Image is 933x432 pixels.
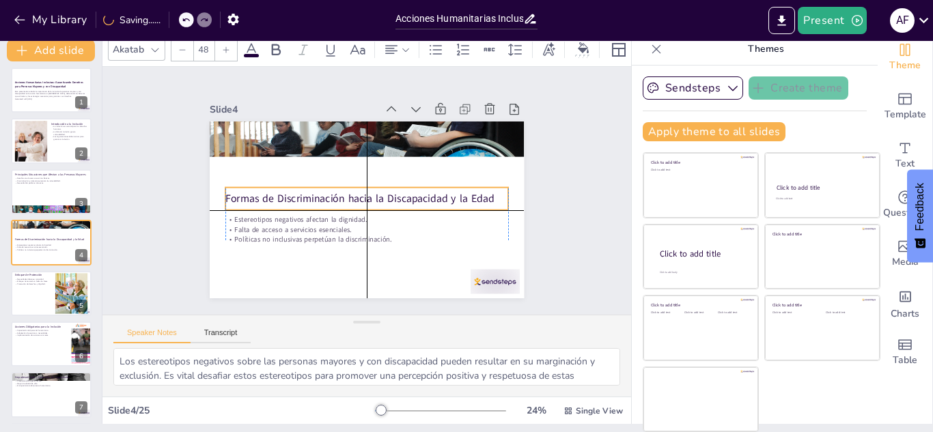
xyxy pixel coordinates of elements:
[914,183,926,231] span: Feedback
[108,404,375,417] div: Slide 4 / 25
[11,220,92,265] div: 4
[643,76,743,100] button: Sendsteps
[75,300,87,312] div: 5
[75,96,87,109] div: 1
[15,98,87,100] p: Generated with [URL]
[667,33,864,66] p: Themes
[395,9,523,29] input: Insert title
[749,76,848,100] button: Create theme
[878,33,932,82] div: Change the overall theme
[826,311,869,315] div: Click to add text
[893,353,917,368] span: Table
[51,125,87,130] p: La inclusión es esencial para los derechos humanos.
[651,169,749,172] div: Click to add text
[11,68,92,113] div: 1
[221,219,503,259] p: Políticas no inclusivas perpetúan la discriminación.
[75,350,87,362] div: 6
[660,248,747,260] div: Click to add title
[878,328,932,377] div: Add a table
[15,248,87,251] p: Políticas no inclusivas perpetúan la discriminación.
[75,401,87,414] div: 7
[892,255,919,270] span: Media
[15,325,68,329] p: Acciones Obligatorias para la Inclusión
[883,205,928,220] span: Questions
[885,107,926,122] span: Template
[11,372,92,417] div: 7
[15,278,51,280] p: Necesidades deben ser prioridad.
[113,348,620,386] textarea: Los estereotipos negativos sobre las personas mayores y con discapacidad pueden resultar en su ma...
[75,249,87,261] div: 4
[11,169,92,214] div: 3
[651,311,682,315] div: Click to add text
[520,404,553,417] div: 24 %
[15,334,68,337] p: Implementación de acciones concretas.
[75,147,87,160] div: 2
[15,237,87,242] p: Formas de Discriminación hacia la Discapacidad y la Edad
[11,271,92,316] div: 5
[15,385,87,388] p: Enriquecimiento del proceso humanitario.
[15,173,87,177] p: Principales Situaciones que Afectan a las Personas Mayores
[15,329,68,332] p: Capacitación del personal humanitario.
[895,156,915,171] span: Text
[15,332,68,334] p: Adaptación de servicios a necesidades.
[15,382,87,385] p: Mejora la calidad de vida.
[776,197,867,201] div: Click to add text
[878,131,932,180] div: Add text boxes
[191,328,251,343] button: Transcript
[889,58,921,73] span: Theme
[219,87,386,117] div: Slide 4
[15,375,87,379] p: Empoderamiento y Desarrollo de Capacidades
[15,246,87,249] p: Falta de acceso a servicios esenciales.
[10,9,93,31] button: My Library
[878,278,932,328] div: Add charts and graphs
[225,177,507,221] p: Formas de Discriminación hacia la Discapacidad y la Edad
[15,182,87,185] p: Necesidad de políticas inclusivas.
[777,184,867,192] div: Click to add title
[878,180,932,229] div: Get real-time input from your audience
[11,118,92,163] div: 2
[15,177,87,179] p: Desafíos en el acceso a servicios básicos.
[768,7,795,34] button: Export to PowerPoint
[772,231,870,236] div: Click to add title
[221,210,504,249] p: Falta de acceso a servicios esenciales.
[103,14,161,27] div: Saving......
[15,81,83,88] strong: Acciones Humanitarias Inclusivas: Garantizando Derechos para Personas Mayores y con Discapacidad
[660,271,746,274] div: Click to add body
[15,179,87,182] p: Discriminación y violencia aumentan la vulnerabilidad.
[608,39,630,61] div: Layout
[651,302,749,308] div: Click to add title
[51,121,87,126] p: Introducción a la Inclusión
[890,8,915,33] div: A F
[772,302,870,308] div: Click to add title
[878,229,932,278] div: Add images, graphics, shapes or video
[15,90,87,98] p: Esta presentación aborda la importancia de la inclusión de personas mayores y con discapacidad en...
[718,311,749,315] div: Click to add text
[651,160,749,165] div: Click to add title
[15,283,51,285] p: Promoción de derechos y dignidad.
[15,244,87,246] p: Estereotipos negativos afectan la dignidad.
[15,280,51,283] p: Enfoque transversal en todas las fases.
[907,169,933,262] button: Feedback - Show survey
[798,7,866,34] button: Present
[643,122,785,141] button: Apply theme to all slides
[113,328,191,343] button: Speaker Notes
[110,40,147,59] div: Akatab
[15,272,51,276] p: Enfoque de Protección
[11,321,92,366] div: 6
[891,306,919,321] span: Charts
[573,42,594,57] div: Background color
[75,198,87,210] div: 3
[15,380,87,383] p: Clave para participación activa.
[576,405,623,416] span: Single View
[538,39,559,61] div: Text effects
[772,311,816,315] div: Click to add text
[7,40,95,61] button: Add slide
[878,82,932,131] div: Add ready made slides
[223,200,505,240] p: Estereotipos negativos afectan la dignidad.
[684,311,715,315] div: Click to add text
[890,7,915,34] button: A F
[51,135,87,140] p: Las organizaciones deben actuar para garantizar inclusión.
[51,130,87,135] p: La falta de inclusión genera vulnerabilidad.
